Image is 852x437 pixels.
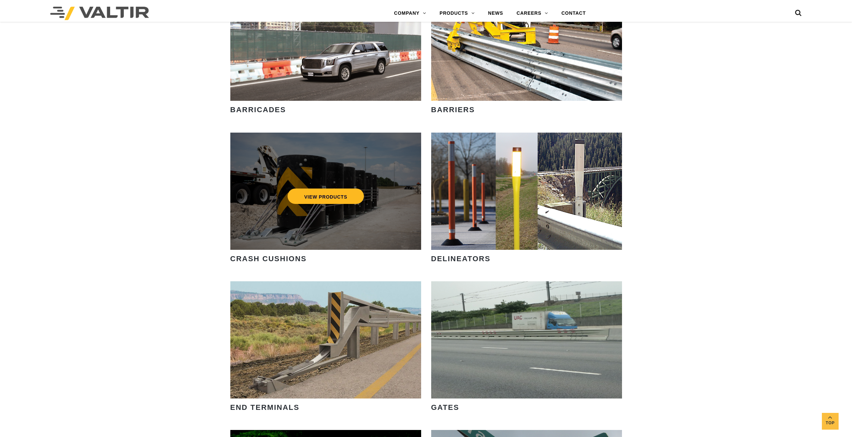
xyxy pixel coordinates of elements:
[431,254,491,263] strong: DELINEATORS
[230,403,300,412] strong: END TERMINALS
[431,105,475,114] strong: BARRIERS
[510,7,555,20] a: CAREERS
[433,7,481,20] a: PRODUCTS
[230,254,307,263] strong: CRASH CUSHIONS
[481,7,510,20] a: NEWS
[555,7,593,20] a: CONTACT
[230,105,286,114] strong: BARRICADES
[822,420,839,427] span: Top
[387,7,433,20] a: COMPANY
[50,7,149,20] img: Valtir
[431,403,459,412] strong: GATES
[822,413,839,430] a: Top
[287,189,364,204] a: VIEW PRODUCTS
